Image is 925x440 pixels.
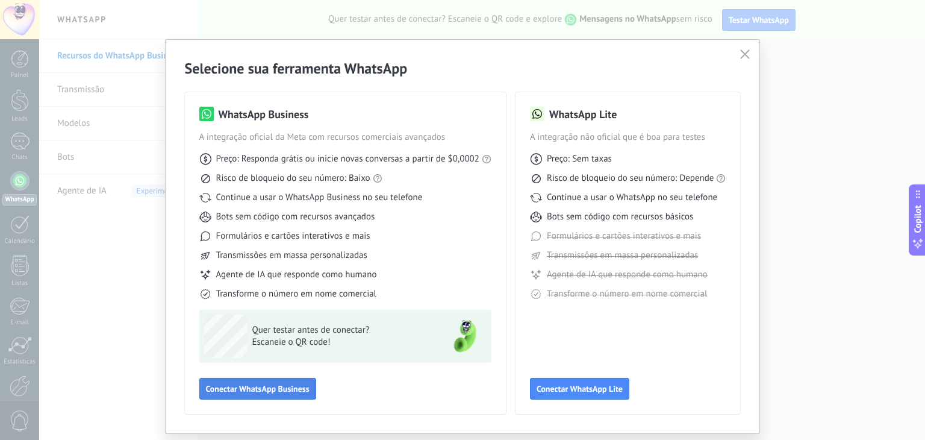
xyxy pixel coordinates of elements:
[216,192,423,204] span: Continue a usar o WhatsApp Business no seu telefone
[443,315,487,358] img: green-phone.png
[252,324,428,336] span: Quer testar antes de conectar?
[199,378,316,400] button: Conectar WhatsApp Business
[216,153,479,165] span: Preço: Responda grátis ou inicie novas conversas a partir de $0,0002
[219,107,309,122] h3: WhatsApp Business
[530,378,629,400] button: Conectar WhatsApp Lite
[530,131,726,143] span: A integração não oficial que é boa para testes
[547,153,612,165] span: Preço: Sem taxas
[547,211,693,223] span: Bots sem código com recursos básicos
[206,385,310,393] span: Conectar WhatsApp Business
[547,288,707,300] span: Transforme o número em nome comercial
[199,131,491,143] span: A integração oficial da Meta com recursos comerciais avançados
[547,172,714,184] span: Risco de bloqueio do seu número: Depende
[216,250,367,262] span: Transmissões em massa personalizadas
[549,107,617,122] h3: WhatsApp Lite
[185,59,741,78] h2: Selecione sua ferramenta WhatsApp
[547,269,708,281] span: Agente de IA que responde como humano
[216,211,375,223] span: Bots sem código com recursos avançados
[216,172,370,184] span: Risco de bloqueio do seu número: Baixo
[547,192,717,204] span: Continue a usar o WhatsApp no seu telefone
[216,288,376,300] span: Transforme o número em nome comercial
[547,230,701,242] span: Formulários e cartões interativos e mais
[252,336,428,348] span: Escaneie o QR code!
[537,385,623,393] span: Conectar WhatsApp Lite
[216,269,377,281] span: Agente de IA que responde como humano
[547,250,698,262] span: Transmissões em massa personalizadas
[912,206,924,233] span: Copilot
[216,230,370,242] span: Formulários e cartões interativos e mais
